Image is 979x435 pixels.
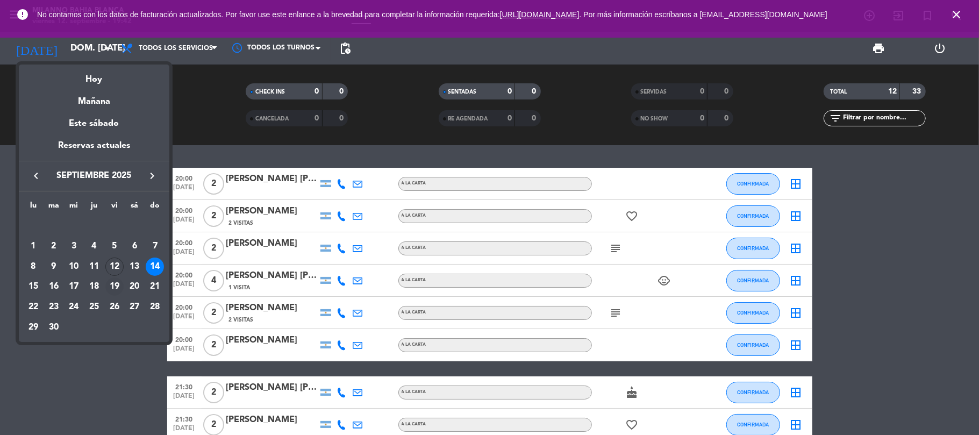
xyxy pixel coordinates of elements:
div: 16 [45,277,63,296]
div: 17 [65,277,83,296]
td: 7 de septiembre de 2025 [145,236,165,256]
div: 21 [146,277,164,296]
div: 28 [146,298,164,316]
th: domingo [145,199,165,216]
button: keyboard_arrow_right [142,169,162,183]
td: 13 de septiembre de 2025 [125,256,145,277]
td: 29 de septiembre de 2025 [23,317,44,338]
div: 1 [24,237,42,255]
td: 23 de septiembre de 2025 [44,297,64,317]
div: 26 [105,298,124,316]
div: 12 [105,258,124,276]
div: 25 [85,298,103,316]
td: 12 de septiembre de 2025 [104,256,125,277]
th: viernes [104,199,125,216]
div: 6 [125,237,144,255]
div: 8 [24,258,42,276]
div: 10 [65,258,83,276]
td: 9 de septiembre de 2025 [44,256,64,277]
div: 27 [125,298,144,316]
td: 21 de septiembre de 2025 [145,276,165,297]
td: 2 de septiembre de 2025 [44,236,64,256]
div: 19 [105,277,124,296]
div: 20 [125,277,144,296]
div: 15 [24,277,42,296]
div: 3 [65,237,83,255]
th: miércoles [63,199,84,216]
td: 6 de septiembre de 2025 [125,236,145,256]
div: 30 [45,318,63,337]
td: 19 de septiembre de 2025 [104,276,125,297]
td: 10 de septiembre de 2025 [63,256,84,277]
td: 26 de septiembre de 2025 [104,297,125,317]
td: 24 de septiembre de 2025 [63,297,84,317]
i: keyboard_arrow_left [30,169,42,182]
div: 29 [24,318,42,337]
td: SEP. [23,216,165,236]
button: keyboard_arrow_left [26,169,46,183]
td: 20 de septiembre de 2025 [125,276,145,297]
td: 27 de septiembre de 2025 [125,297,145,317]
td: 22 de septiembre de 2025 [23,297,44,317]
div: Mañana [19,87,169,109]
div: 18 [85,277,103,296]
td: 8 de septiembre de 2025 [23,256,44,277]
div: 2 [45,237,63,255]
th: jueves [84,199,104,216]
i: keyboard_arrow_right [146,169,159,182]
td: 17 de septiembre de 2025 [63,276,84,297]
div: 11 [85,258,103,276]
div: Este sábado [19,109,169,139]
td: 14 de septiembre de 2025 [145,256,165,277]
td: 11 de septiembre de 2025 [84,256,104,277]
td: 30 de septiembre de 2025 [44,317,64,338]
td: 28 de septiembre de 2025 [145,297,165,317]
th: martes [44,199,64,216]
div: 4 [85,237,103,255]
td: 15 de septiembre de 2025 [23,276,44,297]
div: 24 [65,298,83,316]
td: 25 de septiembre de 2025 [84,297,104,317]
div: 13 [125,258,144,276]
td: 4 de septiembre de 2025 [84,236,104,256]
div: 7 [146,237,164,255]
div: 23 [45,298,63,316]
td: 18 de septiembre de 2025 [84,276,104,297]
th: sábado [125,199,145,216]
span: septiembre 2025 [46,169,142,183]
div: Reservas actuales [19,139,169,161]
div: 22 [24,298,42,316]
th: lunes [23,199,44,216]
td: 5 de septiembre de 2025 [104,236,125,256]
div: 14 [146,258,164,276]
td: 3 de septiembre de 2025 [63,236,84,256]
td: 16 de septiembre de 2025 [44,276,64,297]
div: Hoy [19,65,169,87]
td: 1 de septiembre de 2025 [23,236,44,256]
div: 5 [105,237,124,255]
div: 9 [45,258,63,276]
